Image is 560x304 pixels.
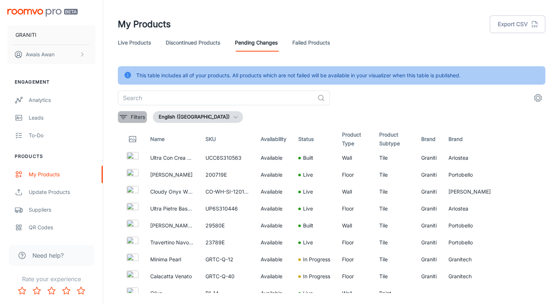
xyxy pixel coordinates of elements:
[303,222,313,230] p: Built
[336,268,373,285] td: Floor
[373,268,415,285] td: Tile
[235,34,278,52] a: Pending Changes
[336,234,373,251] td: Floor
[373,200,415,217] td: Tile
[150,238,194,247] p: Travertino Navona [PERSON_NAME]
[150,154,194,162] p: Ultra Con Crea Earth
[303,205,313,213] p: Live
[292,34,330,52] a: Failed Products
[200,183,255,200] td: CO-WH-SI-120120-1
[29,114,95,122] div: Leads
[29,131,95,139] div: To-do
[200,234,255,251] td: 23789E
[443,166,497,183] td: Portobello
[303,255,330,264] p: In Progress
[443,251,497,268] td: Granitech
[373,217,415,234] td: Tile
[415,149,443,166] td: Graniti
[443,234,497,251] td: Portobello
[415,251,443,268] td: Graniti
[118,34,151,52] a: Live Products
[336,183,373,200] td: Wall
[415,183,443,200] td: Graniti
[26,50,54,59] p: Awais Awan
[336,217,373,234] td: Wall
[144,129,200,149] th: Name
[443,217,497,234] td: Portobello
[415,234,443,251] td: Graniti
[150,255,194,264] p: Minima Pearl
[415,129,443,149] th: Brand
[336,149,373,166] td: Wall
[336,200,373,217] td: Floor
[373,251,415,268] td: Tile
[336,251,373,268] td: Floor
[150,289,194,297] p: Olive
[336,285,373,302] td: Wall
[336,129,373,149] th: Product Type
[29,223,95,231] div: QR Codes
[373,129,415,149] th: Product Subtype
[303,171,313,179] p: Live
[200,285,255,302] td: P1-14
[255,200,292,217] td: Available
[255,268,292,285] td: Available
[415,200,443,217] td: Graniti
[200,268,255,285] td: GRTC-Q-40
[6,275,97,283] p: Rate your experience
[336,166,373,183] td: Floor
[415,268,443,285] td: Graniti
[303,188,313,196] p: Live
[200,200,255,217] td: UP6S310446
[153,111,243,123] button: English ([GEOGRAPHIC_DATA])
[490,15,545,33] button: Export CSV
[255,285,292,302] td: Available
[29,188,95,196] div: Update Products
[255,129,292,149] th: Availability
[29,283,44,298] button: Rate 2 star
[118,18,171,31] h1: My Products
[118,111,147,123] button: filter
[150,222,194,230] p: [PERSON_NAME] Snow
[150,272,194,280] p: Calacatta Venato
[200,166,255,183] td: 200719E
[74,283,88,298] button: Rate 5 star
[443,149,497,166] td: Ariostea
[373,149,415,166] td: Tile
[200,217,255,234] td: 29580E
[15,283,29,298] button: Rate 1 star
[303,272,330,280] p: In Progress
[15,31,36,39] p: GRANITI
[303,238,313,247] p: Live
[443,268,497,285] td: Granitech
[7,45,95,64] button: Awais Awan
[29,206,95,214] div: Suppliers
[128,135,137,144] svg: Thumbnail
[7,25,95,45] button: GRANITI
[443,200,497,217] td: Ariostea
[373,166,415,183] td: Tile
[118,91,314,105] input: Search
[59,283,74,298] button: Rate 4 star
[255,166,292,183] td: Available
[200,149,255,166] td: UCC6S310563
[373,285,415,302] td: Paint
[292,129,336,149] th: Status
[44,283,59,298] button: Rate 3 star
[531,91,545,105] button: settings
[443,129,497,149] th: Brand
[166,34,220,52] a: Discontinued Products
[200,251,255,268] td: GRTC-Q-12
[7,9,78,17] img: Roomvo PRO Beta
[150,188,194,196] p: Cloudy Onyx White
[255,183,292,200] td: Available
[255,251,292,268] td: Available
[373,234,415,251] td: Tile
[415,166,443,183] td: Graniti
[303,154,313,162] p: Built
[303,289,313,297] p: Live
[255,217,292,234] td: Available
[29,170,95,178] div: My Products
[32,251,64,260] span: Need help?
[29,96,95,104] div: Analytics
